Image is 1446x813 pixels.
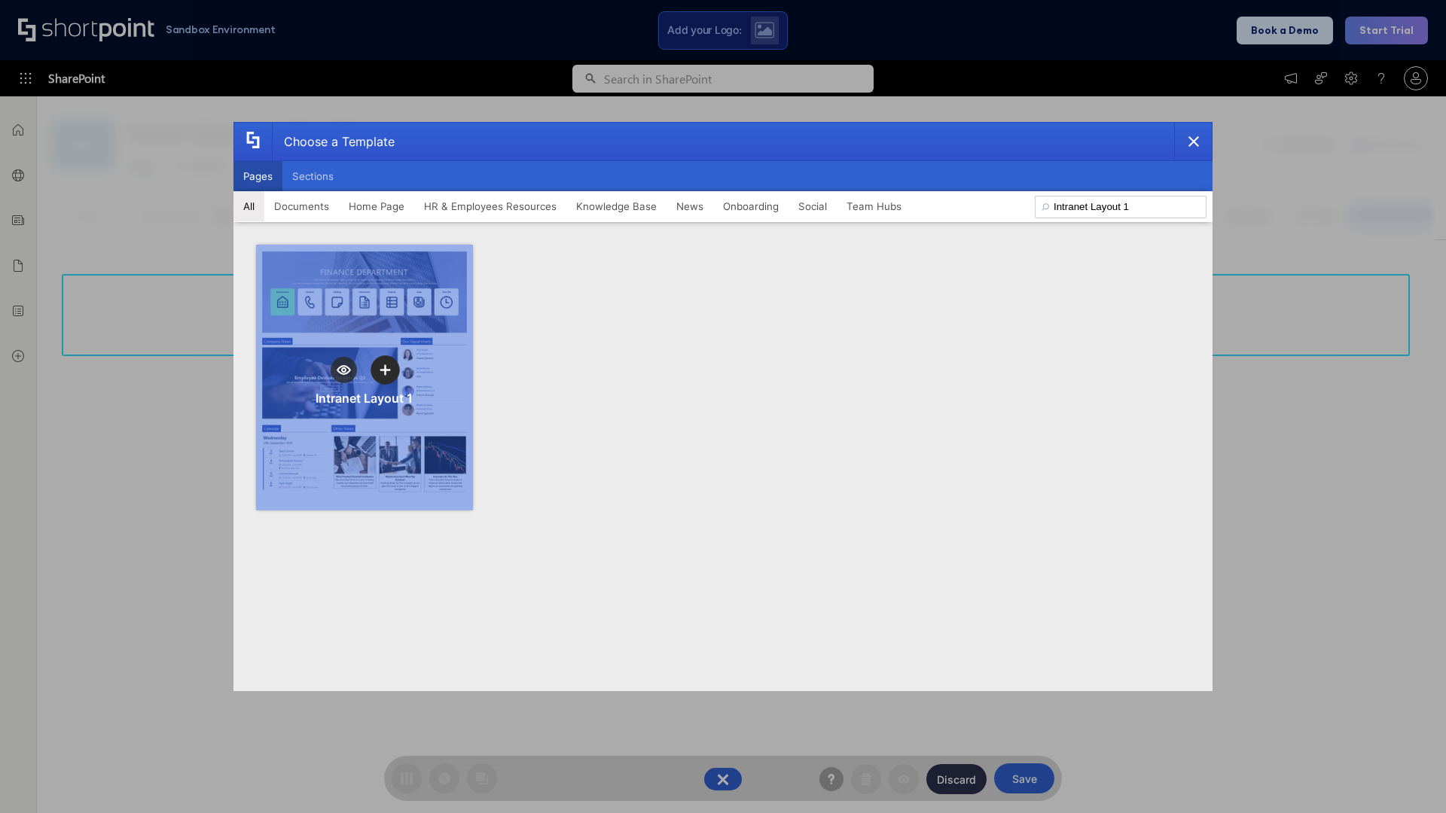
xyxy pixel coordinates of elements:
[233,191,264,221] button: All
[282,161,343,191] button: Sections
[837,191,911,221] button: Team Hubs
[1371,741,1446,813] iframe: Chat Widget
[264,191,339,221] button: Documents
[233,161,282,191] button: Pages
[414,191,566,221] button: HR & Employees Resources
[233,122,1213,691] div: template selector
[272,123,395,160] div: Choose a Template
[339,191,414,221] button: Home Page
[789,191,837,221] button: Social
[1035,196,1207,218] input: Search
[316,391,413,406] div: Intranet Layout 1
[566,191,667,221] button: Knowledge Base
[667,191,713,221] button: News
[713,191,789,221] button: Onboarding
